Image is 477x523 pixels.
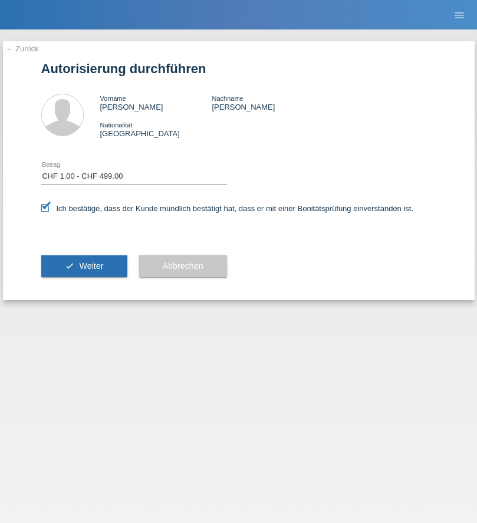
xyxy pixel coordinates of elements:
div: [PERSON_NAME] [100,94,212,111]
button: check Weiter [41,255,127,278]
i: check [65,261,74,271]
div: [PERSON_NAME] [212,94,324,111]
h1: Autorisierung durchführen [41,61,436,76]
i: menu [453,9,465,21]
a: ← Zurück [6,44,39,53]
span: Nationalität [100,121,133,129]
a: menu [448,11,471,18]
span: Abbrechen [163,261,203,271]
div: [GEOGRAPHIC_DATA] [100,120,212,138]
button: Abbrechen [139,255,227,278]
span: Nachname [212,95,243,102]
span: Weiter [79,261,103,271]
span: Vorname [100,95,126,102]
label: Ich bestätige, dass der Kunde mündlich bestätigt hat, dass er mit einer Bonitätsprüfung einversta... [41,204,414,213]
